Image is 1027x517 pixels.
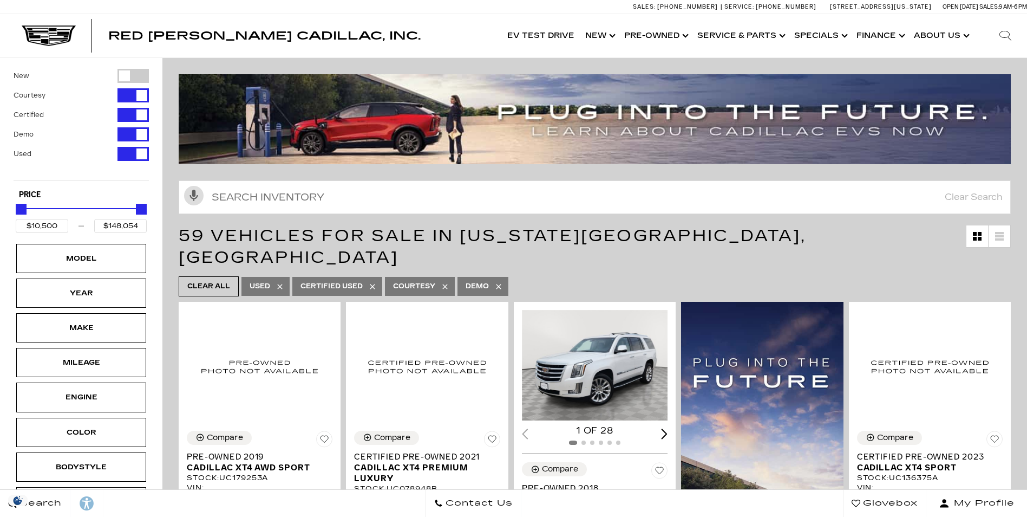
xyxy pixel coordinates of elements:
div: Mileage [54,357,108,369]
a: Service: [PHONE_NUMBER] [721,4,819,10]
a: New [580,14,619,57]
img: 2019 Cadillac XT4 AWD Sport [187,310,332,423]
div: BodystyleBodystyle [16,453,146,482]
span: [PHONE_NUMBER] [756,3,816,10]
div: Filter by Vehicle Type [14,69,149,180]
div: 1 of 28 [522,425,668,437]
span: Red [PERSON_NAME] Cadillac, Inc. [108,29,421,42]
span: Service: [724,3,754,10]
input: Search Inventory [179,180,1011,214]
div: Stock : UC136375A [857,473,1003,483]
img: 2023 Cadillac XT4 Sport [857,310,1003,423]
img: ev-blog-post-banners4 [179,74,1019,164]
a: About Us [908,14,973,57]
span: 59 Vehicles for Sale in [US_STATE][GEOGRAPHIC_DATA], [GEOGRAPHIC_DATA] [179,226,806,267]
a: Service & Parts [692,14,789,57]
img: 2018 Cadillac Escalade Luxury 1 [522,310,669,421]
span: Courtesy [393,280,435,293]
button: Save Vehicle [484,431,500,451]
span: 9 AM-6 PM [999,3,1027,10]
button: Save Vehicle [986,431,1003,451]
svg: Click to toggle on voice search [184,186,204,205]
span: Open [DATE] [943,3,978,10]
span: Search [17,496,62,511]
a: Contact Us [426,490,521,517]
span: Sales: [633,3,656,10]
div: Compare [207,433,243,443]
span: Clear All [187,280,230,293]
a: Certified Pre-Owned 2021Cadillac XT4 Premium Luxury [354,451,500,484]
div: Minimum Price [16,204,27,215]
div: Stock : UC078948B [354,484,500,494]
div: ModelModel [16,244,146,273]
span: Used [250,280,270,293]
button: Compare Vehicle [354,431,419,445]
span: Pre-Owned 2018 [522,483,659,494]
div: YearYear [16,279,146,308]
div: EngineEngine [16,383,146,412]
a: Red [PERSON_NAME] Cadillac, Inc. [108,30,421,41]
div: VIN: [US_VEHICLE_IDENTIFICATION_NUMBER] [187,483,332,502]
div: Bodystyle [54,461,108,473]
span: Sales: [979,3,999,10]
span: [PHONE_NUMBER] [657,3,718,10]
div: VIN: [US_VEHICLE_IDENTIFICATION_NUMBER] [857,483,1003,502]
div: ColorColor [16,418,146,447]
div: Next slide [662,429,668,439]
div: Compare [374,433,410,443]
span: Pre-Owned 2019 [187,451,324,462]
div: Engine [54,391,108,403]
label: Certified [14,109,44,120]
label: Used [14,148,31,159]
div: Year [54,287,108,299]
a: Pre-Owned [619,14,692,57]
a: Finance [851,14,908,57]
div: Color [54,426,108,438]
span: Demo [466,280,489,293]
img: Cadillac Dark Logo with Cadillac White Text [22,25,76,46]
div: Model [54,253,108,264]
span: Contact Us [443,496,513,511]
a: Specials [789,14,851,57]
span: Cadillac XT4 Premium Luxury [354,462,492,484]
div: Make [54,322,108,334]
a: Pre-Owned 2019Cadillac XT4 AWD Sport [187,451,332,473]
div: Stock : UC179253A [187,473,332,483]
div: Compare [877,433,913,443]
a: EV Test Drive [502,14,580,57]
img: 2021 Cadillac XT4 Premium Luxury [354,310,500,423]
div: MakeMake [16,313,146,342]
a: Pre-Owned 2018Cadillac Escalade Luxury [522,483,668,515]
a: Sales: [PHONE_NUMBER] [633,4,721,10]
div: Price [16,200,147,233]
span: Glovebox [860,496,918,511]
div: Maximum Price [136,204,147,215]
a: [STREET_ADDRESS][US_STATE] [830,3,932,10]
span: Cadillac XT4 Sport [857,462,995,473]
button: Open user profile menu [926,490,1027,517]
button: Save Vehicle [651,462,668,483]
button: Save Vehicle [316,431,332,451]
span: My Profile [950,496,1015,511]
div: 1 / 2 [522,310,669,421]
div: TrimTrim [16,487,146,516]
label: New [14,70,29,81]
button: Compare Vehicle [857,431,922,445]
h5: Price [19,190,143,200]
section: Click to Open Cookie Consent Modal [5,495,30,506]
img: Opt-Out Icon [5,495,30,506]
span: Certified Used [300,280,363,293]
input: Minimum [16,219,68,233]
div: MileageMileage [16,348,146,377]
label: Courtesy [14,90,45,101]
div: Compare [542,464,578,474]
button: Compare Vehicle [187,431,252,445]
button: Compare Vehicle [522,462,587,476]
span: Certified Pre-Owned 2023 [857,451,995,462]
a: Glovebox [843,490,926,517]
span: Cadillac XT4 AWD Sport [187,462,324,473]
input: Maximum [94,219,147,233]
span: Certified Pre-Owned 2021 [354,451,492,462]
